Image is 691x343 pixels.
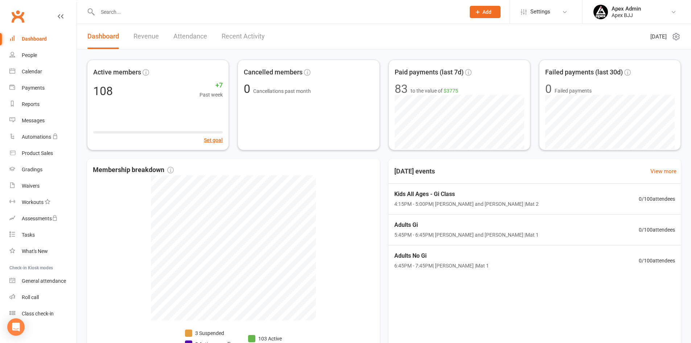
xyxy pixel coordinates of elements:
span: +7 [200,80,223,91]
a: Calendar [9,64,77,80]
div: Assessments [22,216,58,221]
div: Gradings [22,167,42,172]
span: Settings [530,4,550,20]
span: $3775 [444,88,458,94]
li: 103 Active [248,335,282,343]
div: Apex BJJ [612,12,641,19]
a: Recent Activity [222,24,265,49]
span: Adults Gi [394,220,539,230]
span: Paid payments (last 7d) [395,67,464,78]
div: Reports [22,101,40,107]
button: Add [470,6,501,18]
div: General attendance [22,278,66,284]
div: Automations [22,134,51,140]
button: Set goal [204,136,223,144]
span: Failed payments [555,87,592,95]
div: Class check-in [22,311,54,317]
div: People [22,52,37,58]
div: Messages [22,118,45,123]
span: 0 / 100 attendees [639,257,675,265]
a: Assessments [9,211,77,227]
div: Apex Admin [612,5,641,12]
span: 5:45PM - 6:45PM | [PERSON_NAME] and [PERSON_NAME] | Mat 1 [394,231,539,239]
div: What's New [22,248,48,254]
a: Waivers [9,178,77,194]
div: 83 [395,83,408,95]
a: View more [650,167,676,176]
div: Calendar [22,69,42,74]
a: Payments [9,80,77,96]
span: Membership breakdown [93,165,174,175]
div: Dashboard [22,36,47,42]
a: Class kiosk mode [9,306,77,322]
a: Automations [9,129,77,145]
a: Dashboard [87,24,119,49]
span: Failed payments (last 30d) [545,67,623,78]
span: 6:45PM - 7:45PM | [PERSON_NAME] | Mat 1 [394,262,489,270]
span: 0 / 100 attendees [639,226,675,234]
div: 0 [545,83,552,95]
span: 4:15PM - 5:00PM | [PERSON_NAME] and [PERSON_NAME] | Mat 2 [394,200,539,208]
span: Past week [200,91,223,99]
span: Cancelled members [244,67,303,78]
a: Roll call [9,289,77,306]
a: General attendance kiosk mode [9,273,77,289]
a: Attendance [173,24,207,49]
div: Waivers [22,183,40,189]
div: Product Sales [22,150,53,156]
input: Search... [95,7,460,17]
span: Cancellations past month [253,88,311,94]
a: Revenue [133,24,159,49]
a: Reports [9,96,77,113]
a: Tasks [9,227,77,243]
div: 108 [93,85,113,97]
a: Messages [9,113,77,129]
a: Clubworx [9,7,27,25]
a: What's New [9,243,77,260]
a: People [9,47,77,64]
a: Workouts [9,194,77,211]
span: Kids All Ages - Gi Class [394,189,539,199]
li: 3 Suspended [185,329,236,337]
div: Open Intercom Messenger [7,318,25,336]
a: Gradings [9,162,77,178]
div: Payments [22,85,45,91]
div: Roll call [22,294,39,300]
div: Tasks [22,232,35,238]
img: thumb_image1745496852.png [593,5,608,19]
a: Product Sales [9,145,77,162]
span: to the value of [411,87,458,95]
span: [DATE] [650,32,667,41]
span: Adults No Gi [394,251,489,261]
h3: [DATE] events [388,165,441,178]
span: Active members [93,67,141,78]
div: Workouts [22,199,44,205]
a: Dashboard [9,31,77,47]
span: Add [482,9,491,15]
span: 0 / 100 attendees [639,195,675,203]
span: 0 [244,82,253,96]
